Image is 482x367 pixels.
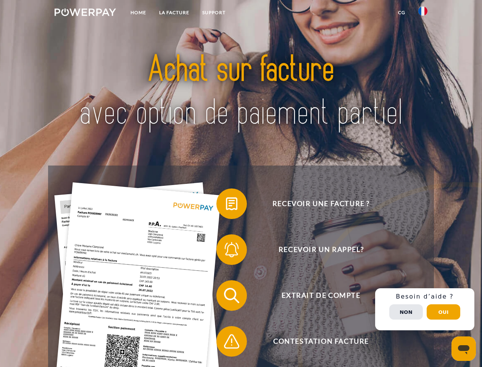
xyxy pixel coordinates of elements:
img: qb_search.svg [222,286,241,305]
img: logo-powerpay-white.svg [55,8,116,16]
a: Support [196,6,232,19]
a: CG [392,6,412,19]
span: Extrait de compte [227,280,414,311]
h3: Besoin d’aide ? [380,293,470,300]
a: Home [124,6,153,19]
button: Extrait de compte [216,280,415,311]
span: Recevoir une facture ? [227,188,414,219]
img: fr [418,6,427,16]
a: LA FACTURE [153,6,196,19]
img: qb_warning.svg [222,332,241,351]
img: qb_bill.svg [222,194,241,213]
button: Recevoir une facture ? [216,188,415,219]
img: qb_bell.svg [222,240,241,259]
img: title-powerpay_fr.svg [73,37,409,146]
button: Recevoir un rappel? [216,234,415,265]
span: Recevoir un rappel? [227,234,414,265]
span: Contestation Facture [227,326,414,357]
button: Oui [427,304,460,320]
div: Schnellhilfe [375,288,474,330]
button: Non [389,304,423,320]
iframe: Bouton de lancement de la fenêtre de messagerie [451,336,476,361]
button: Contestation Facture [216,326,415,357]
